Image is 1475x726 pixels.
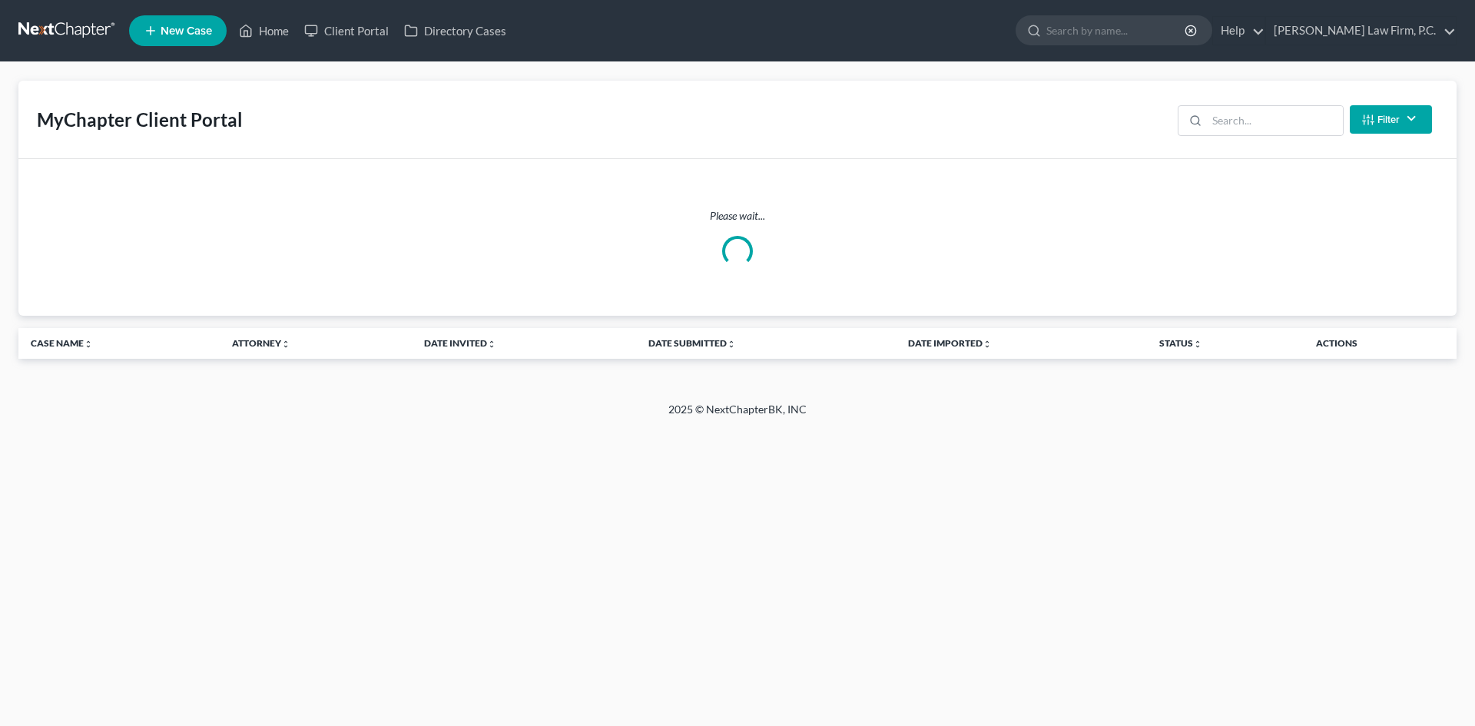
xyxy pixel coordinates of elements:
[1193,340,1202,349] i: unfold_more
[424,337,496,349] a: Date Invitedunfold_more
[84,340,93,349] i: unfold_more
[487,340,496,349] i: unfold_more
[31,337,93,349] a: Case Nameunfold_more
[1266,17,1456,45] a: [PERSON_NAME] Law Firm, P.C.
[1304,328,1457,359] th: Actions
[37,108,243,132] div: MyChapter Client Portal
[1159,337,1202,349] a: Statusunfold_more
[297,17,396,45] a: Client Portal
[300,402,1175,429] div: 2025 © NextChapterBK, INC
[1350,105,1432,134] button: Filter
[1207,106,1343,135] input: Search...
[231,17,297,45] a: Home
[648,337,736,349] a: Date Submittedunfold_more
[232,337,290,349] a: Attorneyunfold_more
[1046,16,1187,45] input: Search by name...
[727,340,736,349] i: unfold_more
[908,337,992,349] a: Date Importedunfold_more
[161,25,212,37] span: New Case
[983,340,992,349] i: unfold_more
[281,340,290,349] i: unfold_more
[396,17,514,45] a: Directory Cases
[31,208,1444,224] p: Please wait...
[1213,17,1265,45] a: Help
